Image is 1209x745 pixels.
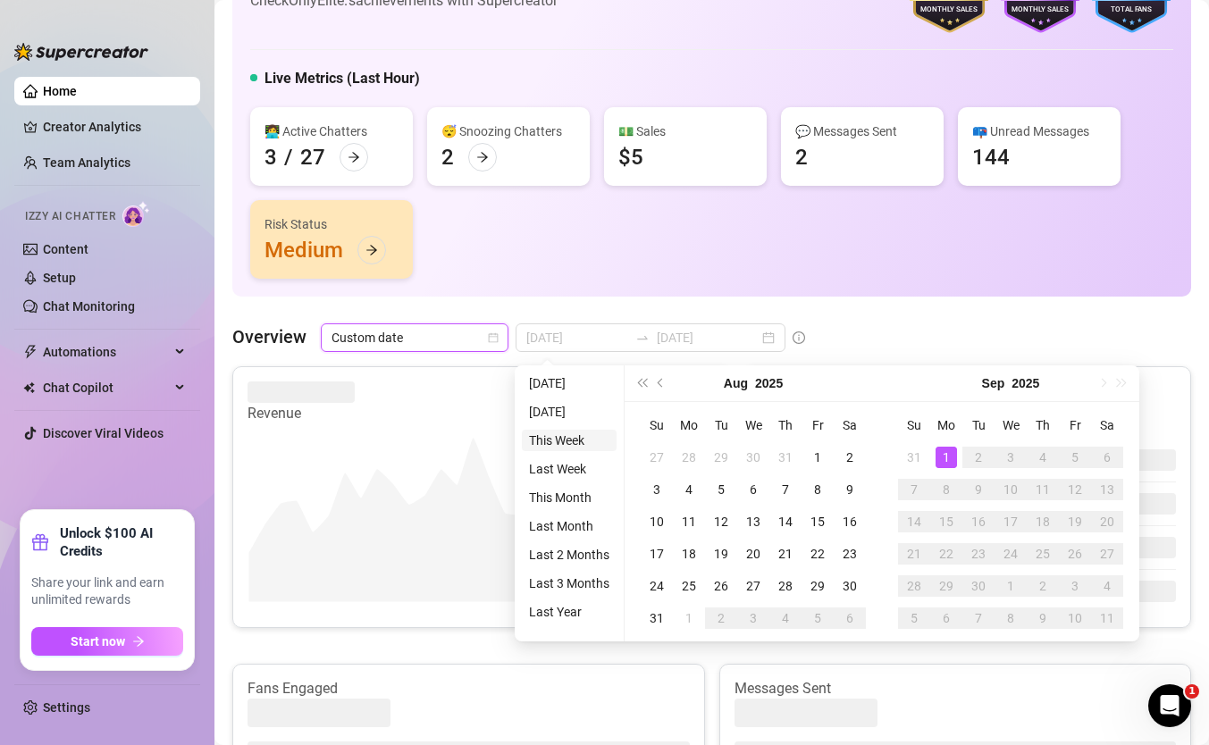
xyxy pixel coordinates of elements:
div: 5 [710,479,732,500]
div: 20 [743,543,764,565]
td: 2025-08-15 [802,506,834,538]
div: 17 [1000,511,1021,532]
div: 8 [807,479,828,500]
td: 2025-08-28 [769,570,802,602]
td: 2025-10-08 [995,602,1027,634]
li: Last Week [522,458,617,480]
td: 2025-09-07 [898,473,930,506]
td: 2025-09-17 [995,506,1027,538]
th: Tu [962,409,995,441]
div: 4 [678,479,700,500]
td: 2025-08-27 [737,570,769,602]
td: 2025-09-02 [705,602,737,634]
button: Choose a year [1012,365,1039,401]
td: 2025-08-16 [834,506,866,538]
div: 💵 Sales [618,121,752,141]
div: 7 [903,479,925,500]
div: 😴 Snoozing Chatters [441,121,575,141]
div: 7 [775,479,796,500]
th: We [995,409,1027,441]
th: Fr [1059,409,1091,441]
div: 1 [807,447,828,468]
td: 2025-10-02 [1027,570,1059,602]
th: Su [898,409,930,441]
button: Choose a year [755,365,783,401]
td: 2025-08-07 [769,473,802,506]
div: 26 [1064,543,1086,565]
div: 21 [903,543,925,565]
td: 2025-09-13 [1091,473,1123,506]
td: 2025-09-04 [769,602,802,634]
td: 2025-08-18 [673,538,705,570]
div: 9 [968,479,989,500]
li: This Month [522,487,617,508]
div: $5 [618,143,643,172]
div: 26 [710,575,732,597]
td: 2025-09-28 [898,570,930,602]
span: arrow-right [132,635,145,648]
div: 2 [441,143,454,172]
a: Home [43,84,77,98]
div: 22 [807,543,828,565]
div: 11 [1032,479,1054,500]
td: 2025-10-06 [930,602,962,634]
div: 28 [775,575,796,597]
td: 2025-08-06 [737,473,769,506]
td: 2025-09-08 [930,473,962,506]
div: 5 [807,607,828,629]
td: 2025-10-01 [995,570,1027,602]
th: Th [1027,409,1059,441]
div: 2 [795,143,808,172]
td: 2025-08-12 [705,506,737,538]
div: 7 [968,607,989,629]
span: Automations [43,338,170,366]
td: 2025-09-10 [995,473,1027,506]
td: 2025-09-06 [834,602,866,634]
td: 2025-08-17 [641,538,673,570]
article: Revenue [248,403,355,424]
td: 2025-09-03 [995,441,1027,473]
div: 31 [646,607,667,629]
td: 2025-07-27 [641,441,673,473]
div: 1 [936,447,957,468]
td: 2025-08-23 [834,538,866,570]
article: Messages Sent [735,679,1177,699]
td: 2025-09-19 [1059,506,1091,538]
div: 29 [710,447,732,468]
th: Fr [802,409,834,441]
div: Monthly Sales [907,4,991,16]
td: 2025-10-10 [1059,602,1091,634]
div: 20 [1096,511,1118,532]
span: arrow-right [348,151,360,163]
th: Tu [705,409,737,441]
td: 2025-09-20 [1091,506,1123,538]
li: [DATE] [522,401,617,423]
div: 27 [743,575,764,597]
div: 16 [968,511,989,532]
td: 2025-08-20 [737,538,769,570]
div: 1 [678,607,700,629]
td: 2025-08-01 [802,441,834,473]
div: 14 [775,511,796,532]
div: 3 [264,143,277,172]
td: 2025-09-22 [930,538,962,570]
td: 2025-10-04 [1091,570,1123,602]
div: 17 [646,543,667,565]
th: Mo [930,409,962,441]
a: Settings [43,700,90,715]
div: 144 [972,143,1010,172]
div: 9 [1032,607,1054,629]
td: 2025-09-23 [962,538,995,570]
td: 2025-08-30 [834,570,866,602]
div: 19 [710,543,732,565]
div: 3 [646,479,667,500]
td: 2025-09-25 [1027,538,1059,570]
input: End date [657,328,759,347]
li: Last 3 Months [522,573,617,594]
div: 30 [839,575,861,597]
span: Share your link and earn unlimited rewards [31,574,183,609]
span: to [635,331,650,345]
li: Last 2 Months [522,544,617,565]
div: 3 [1064,575,1086,597]
div: 13 [743,511,764,532]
